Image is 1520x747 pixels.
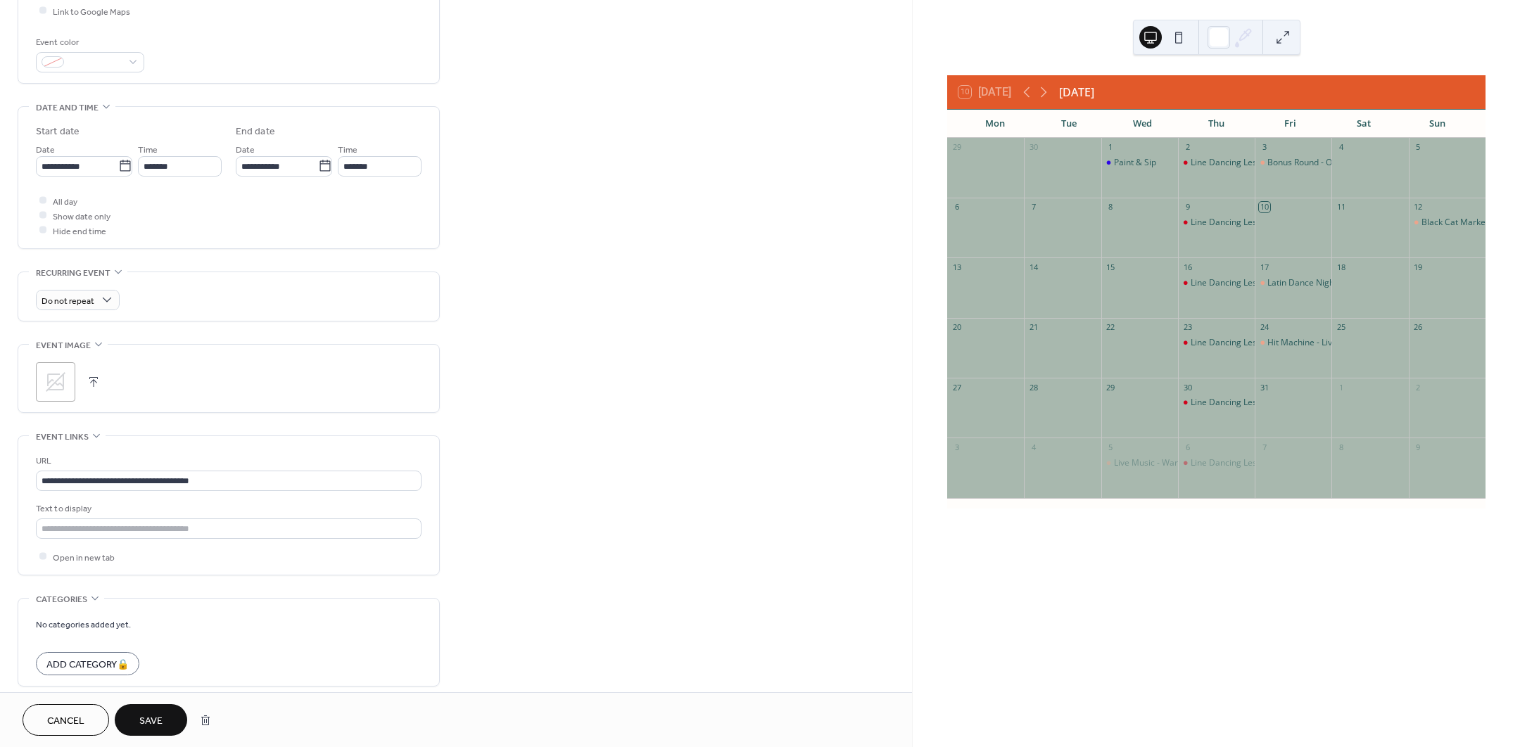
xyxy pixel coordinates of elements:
div: 11 [1336,202,1346,212]
span: Event image [36,338,91,353]
div: Bonus Round - Open Line Dancing [1267,157,1400,169]
div: 23 [1182,322,1193,333]
div: Fri [1253,110,1327,138]
div: [DATE] [1059,84,1094,101]
div: 2 [1413,382,1424,392]
div: 22 [1106,322,1116,333]
span: Date [236,142,255,157]
div: 8 [1106,202,1116,212]
div: 17 [1259,262,1269,272]
div: 13 [951,262,962,272]
div: Hit Machine - Live Music at Zesti [1255,337,1331,349]
div: 4 [1028,442,1039,452]
div: 31 [1259,382,1269,392]
span: Time [338,142,357,157]
span: Link to Google Maps [53,4,130,19]
span: Categories [36,592,87,607]
div: Paint & Sip [1114,157,1156,169]
div: Sat [1327,110,1401,138]
div: Live Music - Warsloth [1101,457,1178,469]
div: Line Dancing Lessons with Dance Your Boots Off [1178,337,1255,349]
div: Latin Dance Night with DJ CJ [1255,277,1331,289]
div: 29 [1106,382,1116,392]
div: Line Dancing Lessons with Dance Your Boots Off [1191,397,1380,409]
div: Line Dancing Lessons with Dance Your Boots Off [1178,157,1255,169]
div: 9 [1413,442,1424,452]
div: 19 [1413,262,1424,272]
div: Line Dancing Lessons with Dance Your Boots Off [1191,157,1380,169]
div: 8 [1336,442,1346,452]
span: No categories added yet. [36,617,131,632]
div: Mon [958,110,1032,138]
div: 29 [951,142,962,153]
div: Event color [36,35,141,50]
div: Thu [1179,110,1253,138]
div: Line Dancing Lessons with Dance Your Boots Off [1191,217,1380,229]
div: 4 [1336,142,1346,153]
div: Wed [1106,110,1179,138]
div: Black Cat Market [1421,217,1488,229]
div: 21 [1028,322,1039,333]
div: 26 [1413,322,1424,333]
span: Save [139,714,163,729]
span: Hide end time [53,224,106,238]
div: Black Cat Market [1409,217,1486,229]
div: 10 [1259,202,1269,212]
div: End date [236,124,275,139]
div: 5 [1106,442,1116,452]
div: Latin Dance Night with DJ [PERSON_NAME] [1267,277,1434,289]
div: Line Dancing Lessons with Dance Your Boots Off [1178,457,1255,469]
div: Sun [1400,110,1474,138]
div: 3 [951,442,962,452]
div: 14 [1028,262,1039,272]
div: 1 [1106,142,1116,153]
div: 30 [1182,382,1193,392]
div: Live Music - Warsloth [1114,457,1197,469]
div: 28 [1028,382,1039,392]
div: URL [36,454,419,468]
div: Bonus Round - Open Line Dancing [1255,157,1331,169]
div: 25 [1336,322,1346,333]
div: 16 [1182,262,1193,272]
div: Line Dancing Lessons with Dance Your Boots Off [1178,217,1255,229]
span: Event links [36,430,89,445]
div: Text to display [36,502,419,516]
div: 6 [951,202,962,212]
div: Line Dancing Lessons with Dance Your Boots Off [1178,397,1255,409]
span: Show date only [53,209,110,224]
div: 5 [1413,142,1424,153]
span: Date [36,142,55,157]
div: 9 [1182,202,1193,212]
span: Date and time [36,101,99,115]
button: Save [115,704,187,736]
div: ; [36,362,75,402]
span: Time [138,142,158,157]
div: 20 [951,322,962,333]
div: 15 [1106,262,1116,272]
span: Cancel [47,714,84,729]
div: Line Dancing Lessons with Dance Your Boots Off [1191,337,1380,349]
div: Line Dancing Lessons with Dance Your Boots Off [1191,457,1380,469]
div: 1 [1336,382,1346,392]
div: Start date [36,124,80,139]
span: All day [53,194,77,209]
button: Cancel [23,704,109,736]
div: 24 [1259,322,1269,333]
div: 2 [1182,142,1193,153]
span: Do not repeat [42,293,94,309]
div: Tue [1032,110,1106,138]
div: Hit Machine - Live Music at [GEOGRAPHIC_DATA] [1267,337,1459,349]
span: Recurring event [36,266,110,281]
div: Line Dancing Lessons with Dance Your Boots Off [1178,277,1255,289]
div: 7 [1028,202,1039,212]
span: Open in new tab [53,550,115,565]
div: 18 [1336,262,1346,272]
div: 7 [1259,442,1269,452]
div: 30 [1028,142,1039,153]
div: 12 [1413,202,1424,212]
div: Line Dancing Lessons with Dance Your Boots Off [1191,277,1380,289]
div: Paint & Sip [1101,157,1178,169]
div: 27 [951,382,962,392]
div: 3 [1259,142,1269,153]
